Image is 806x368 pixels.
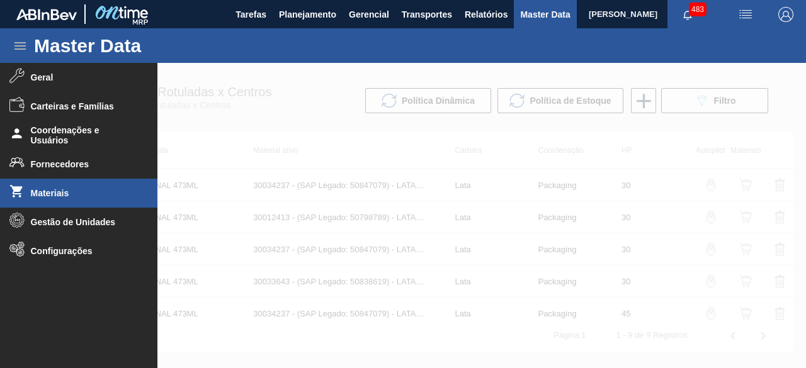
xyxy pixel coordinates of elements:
[236,7,266,22] span: Tarefas
[689,3,707,16] span: 483
[667,6,708,23] button: Notificações
[31,159,135,169] span: Fornecedores
[520,7,570,22] span: Master Data
[31,125,135,145] span: Coordenações e Usuários
[738,7,753,22] img: userActions
[465,7,508,22] span: Relatórios
[31,246,135,256] span: Configurações
[31,72,135,82] span: Geral
[31,101,135,111] span: Carteiras e Famílias
[279,7,336,22] span: Planejamento
[34,38,258,53] h1: Master Data
[31,217,135,227] span: Gestão de Unidades
[31,188,135,198] span: Materiais
[402,7,452,22] span: Transportes
[349,7,389,22] span: Gerencial
[16,9,77,20] img: TNhmsLtSVTkK8tSr43FrP2fwEKptu5GPRR3wAAAABJRU5ErkJggg==
[778,7,793,22] img: Logout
